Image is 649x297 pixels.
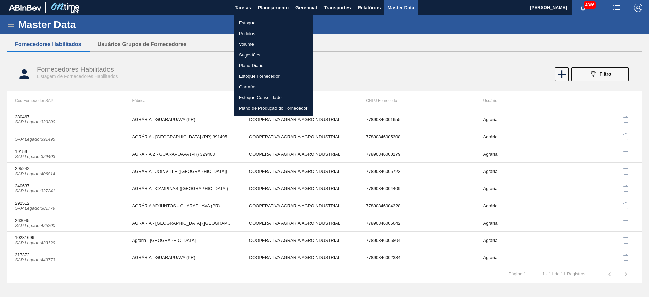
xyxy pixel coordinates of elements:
[234,82,313,92] a: Garrafas
[234,18,313,28] a: Estoque
[234,60,313,71] a: Plano Diário
[234,71,313,82] a: Estoque Fornecedor
[234,39,313,50] a: Volume
[234,28,313,39] a: Pedidos
[234,92,313,103] a: Estoque Consolidado
[234,103,313,114] a: Plano de Produção do Fornecedor
[234,50,313,61] a: Sugestões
